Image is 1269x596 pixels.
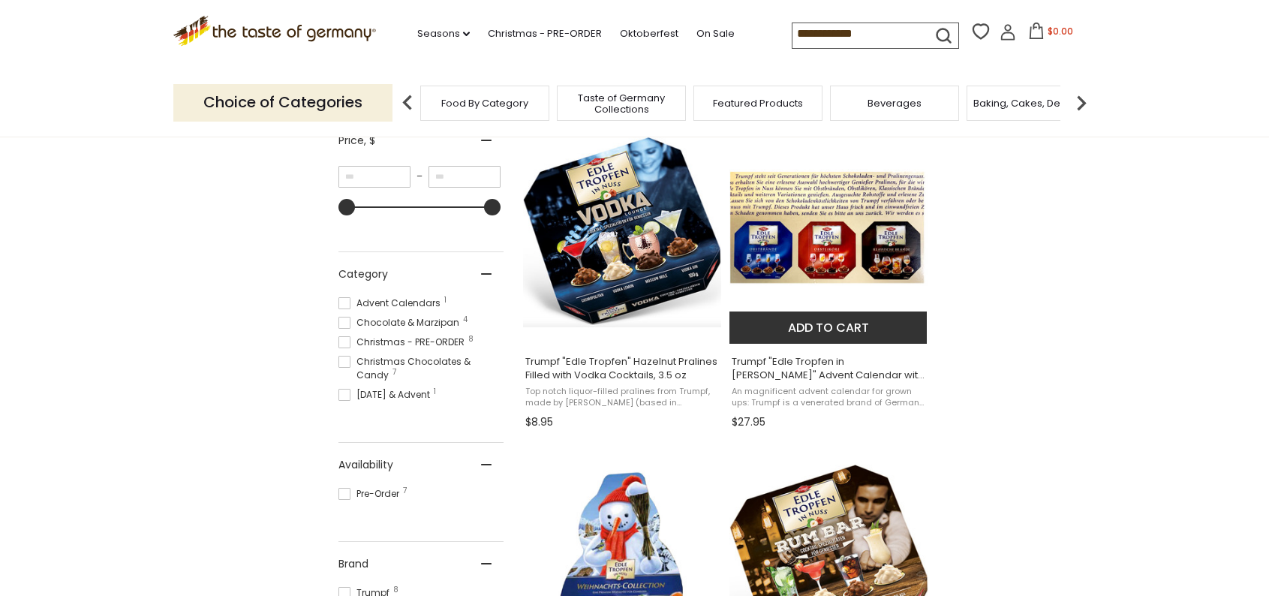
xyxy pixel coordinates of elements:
span: [DATE] & Advent [338,388,435,402]
a: Oktoberfest [620,26,678,42]
a: On Sale [696,26,735,42]
span: 4 [463,316,468,324]
span: $0.00 [1048,25,1073,38]
a: Seasons [417,26,470,42]
span: Christmas - PRE-ORDER [338,336,469,349]
span: Trumpf "Edle Tropfen in [PERSON_NAME]" Advent Calendar with [PERSON_NAME], 10.6 oz [732,355,926,382]
a: Trumpf "Edle Tropfen" Hazelnut Pralines Filled with Vodka Cocktails, 3.5 oz [523,119,722,434]
span: 1 [444,296,447,304]
button: $0.00 [1019,23,1083,45]
span: Top notch liquor-filled pralines from Trumpf, made by [PERSON_NAME] (based in [GEOGRAPHIC_DATA], ... [525,386,720,409]
span: Availability [338,457,393,473]
a: Christmas - PRE-ORDER [488,26,602,42]
span: An magnificent advent calendar for grown ups: Trumpf is a venerated brand of German [PERSON_NAME]... [732,386,926,409]
a: Baking, Cakes, Desserts [973,98,1090,109]
span: 8 [468,336,474,343]
img: previous arrow [392,88,422,118]
img: Trumpf "Edle Tropfen" Hazelnut Pralines Filled with Vodka Cocktails, 3.5 oz [523,132,722,331]
a: Food By Category [441,98,528,109]
span: 7 [392,369,396,376]
span: $8.95 [525,414,553,430]
span: Advent Calendars [338,296,445,310]
button: Add to cart [729,312,927,344]
span: 8 [393,586,398,594]
a: Taste of Germany Collections [561,92,681,115]
span: 1 [434,388,436,396]
span: Trumpf "Edle Tropfen" Hazelnut Pralines Filled with Vodka Cocktails, 3.5 oz [525,355,720,382]
span: Category [338,266,388,282]
span: 7 [403,487,407,495]
span: Chocolate & Marzipan [338,316,464,330]
span: Price [338,133,375,149]
span: , $ [364,133,375,148]
a: Beverages [868,98,922,109]
img: next arrow [1066,88,1096,118]
span: $27.95 [732,414,765,430]
p: Choice of Categories [173,84,392,121]
span: – [410,170,429,183]
span: Christmas Chocolates & Candy [338,355,504,382]
span: Brand [338,556,368,572]
a: Featured Products [713,98,803,109]
a: Trumpf "Edle Tropfen in Nuss" Advent Calendar with Brandy Pralines, 10.6 oz [729,119,928,434]
span: Pre-Order [338,487,404,501]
